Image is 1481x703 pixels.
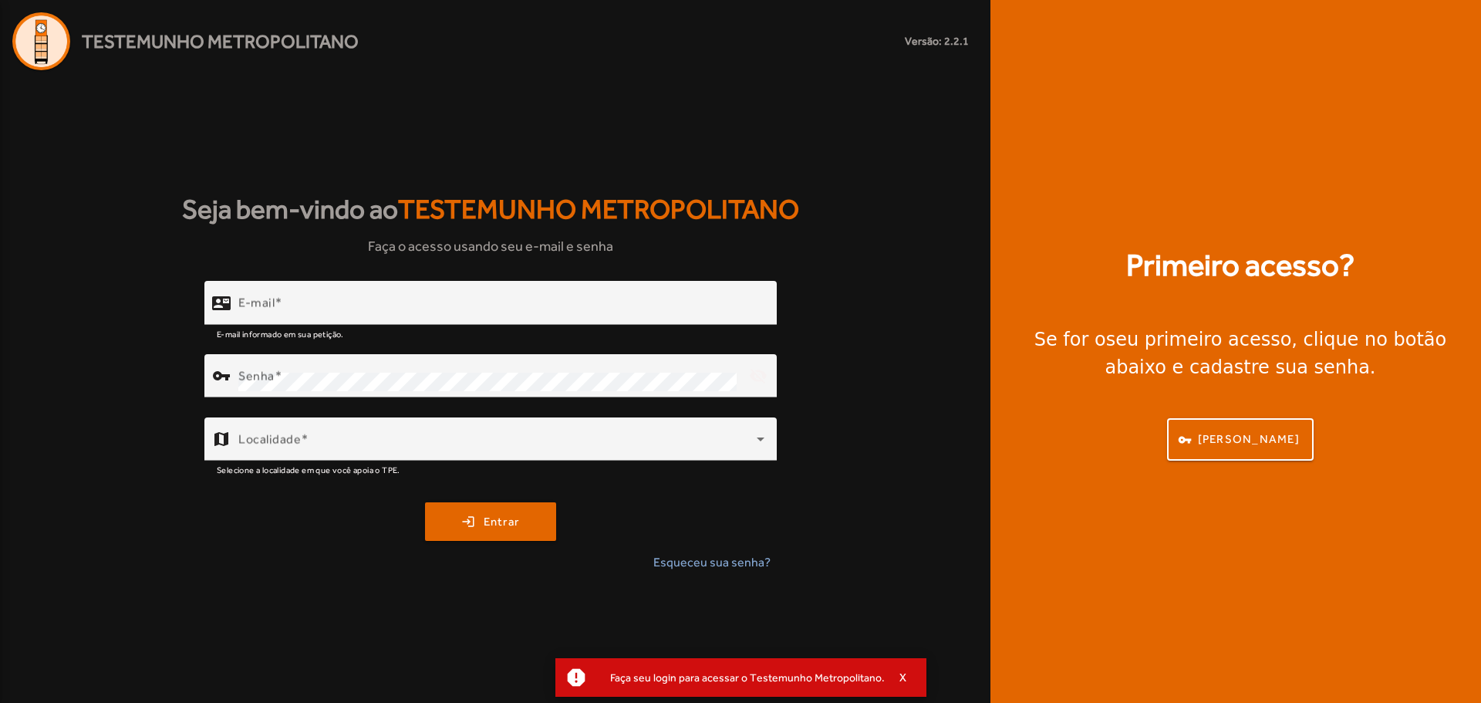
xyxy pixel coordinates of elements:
strong: Primeiro acesso? [1126,242,1354,289]
span: [PERSON_NAME] [1198,431,1300,448]
button: Entrar [425,502,556,541]
mat-label: Senha [238,369,275,384]
mat-label: E-mail [238,296,275,310]
mat-label: Localidade [238,432,301,447]
span: Esqueceu sua senha? [653,553,771,572]
div: Faça seu login para acessar o Testemunho Metropolitano. [598,667,885,688]
mat-hint: Selecione a localidade em que você apoia o TPE. [217,461,400,478]
mat-hint: E-mail informado em sua petição. [217,325,344,342]
div: Se for o , clique no botão abaixo e cadastre sua senha. [1009,326,1472,381]
span: Entrar [484,513,520,531]
mat-icon: vpn_key [212,367,231,385]
span: Testemunho Metropolitano [398,194,799,225]
mat-icon: map [212,430,231,448]
img: Logo Agenda [12,12,70,70]
small: Versão: 2.2.1 [905,33,969,49]
span: Faça o acesso usando seu e-mail e senha [368,235,613,256]
mat-icon: visibility_off [740,357,777,394]
strong: seu primeiro acesso [1106,329,1292,350]
mat-icon: report [565,666,588,689]
button: [PERSON_NAME] [1167,418,1314,461]
button: X [885,671,923,684]
span: X [899,671,907,684]
strong: Seja bem-vindo ao [182,189,799,230]
mat-icon: contact_mail [212,294,231,313]
span: Testemunho Metropolitano [82,28,359,56]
